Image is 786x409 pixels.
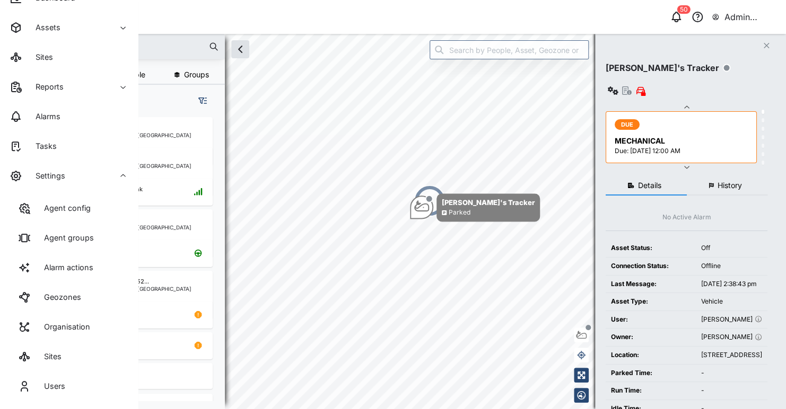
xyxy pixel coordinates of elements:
a: Alarm actions [8,253,129,282]
div: - [701,386,762,396]
canvas: Map [34,34,786,409]
span: Details [638,182,661,189]
div: Parked [449,208,470,218]
div: [PERSON_NAME] [701,315,762,325]
div: Sites [28,51,53,63]
span: History [718,182,742,189]
div: [DATE] 2:38:43 pm [701,279,762,289]
div: Alarms [28,111,60,122]
div: Assets [28,22,60,33]
div: Connection Status: [611,261,691,271]
div: No Active Alarm [662,212,711,223]
div: Asset Type: [611,297,691,307]
div: Offline [701,261,762,271]
span: Groups [184,71,209,78]
div: Agent config [36,202,91,214]
a: Users [8,371,129,401]
a: Sites [8,342,129,371]
div: [PERSON_NAME] [701,332,762,342]
a: Geozones [8,282,129,312]
div: MECHANICAL [615,135,750,147]
div: Run Time: [611,386,691,396]
input: Search by People, Asset, Geozone or Place [430,40,589,59]
div: User: [611,315,691,325]
div: Tasks [28,140,57,152]
a: Agent groups [8,223,129,253]
div: Reports [28,81,64,93]
div: Due: [DATE] 12:00 AM [615,146,750,156]
div: 50 [677,5,691,14]
div: Settings [28,170,65,182]
div: Admin Zaerald Lungos [724,11,777,24]
div: [PERSON_NAME]'s Tracker [606,61,719,75]
div: [STREET_ADDRESS] [701,350,762,360]
div: Agent groups [36,232,94,244]
div: Vehicle [701,297,762,307]
div: Asset Status: [611,243,691,253]
div: Off [701,243,762,253]
div: Alarm actions [36,262,93,273]
div: Users [36,380,65,392]
div: Map marker [410,193,540,221]
span: DUE [621,120,634,129]
div: Parked Time: [611,368,691,378]
div: Last Message: [611,279,691,289]
div: - [701,368,762,378]
div: Map marker [414,185,446,217]
button: Admin Zaerald Lungos [711,10,778,24]
div: Location: [611,350,691,360]
div: Geozones [36,291,81,303]
div: Organisation [36,321,90,333]
div: Owner: [611,332,691,342]
div: Sites [36,351,62,362]
a: Organisation [8,312,129,342]
div: [PERSON_NAME]'s Tracker [442,197,535,208]
a: Agent config [8,193,129,223]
